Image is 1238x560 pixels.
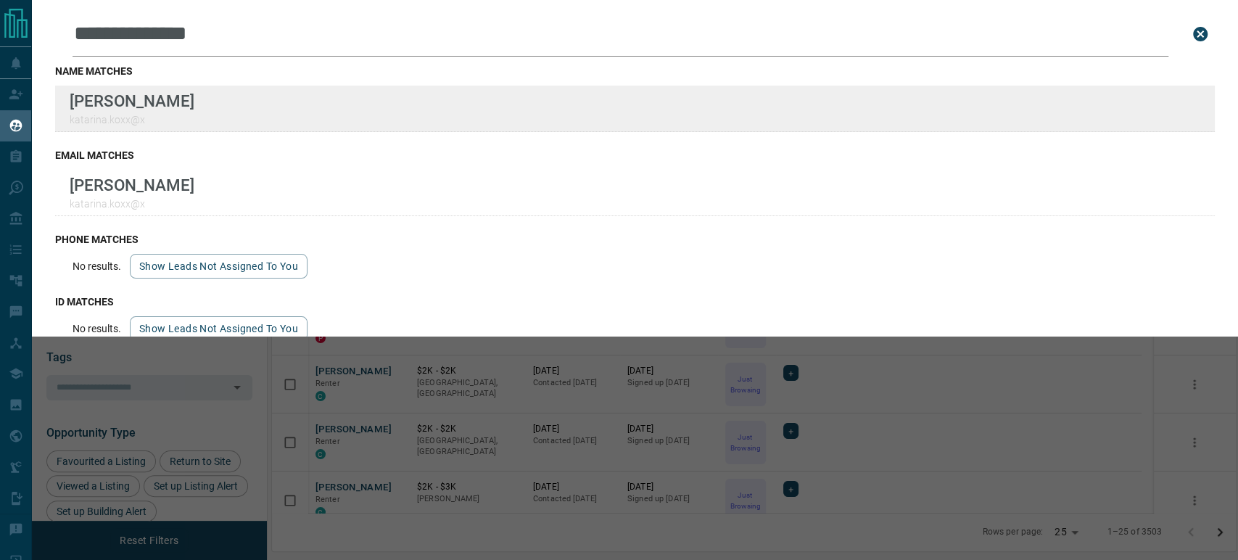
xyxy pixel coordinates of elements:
[70,114,194,125] p: katarina.koxx@x
[130,254,308,279] button: show leads not assigned to you
[73,323,121,334] p: No results.
[55,234,1215,245] h3: phone matches
[73,260,121,272] p: No results.
[55,149,1215,161] h3: email matches
[55,65,1215,77] h3: name matches
[70,91,194,110] p: [PERSON_NAME]
[1186,20,1215,49] button: close search bar
[70,176,194,194] p: [PERSON_NAME]
[55,296,1215,308] h3: id matches
[70,198,194,210] p: katarina.koxx@x
[130,316,308,341] button: show leads not assigned to you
